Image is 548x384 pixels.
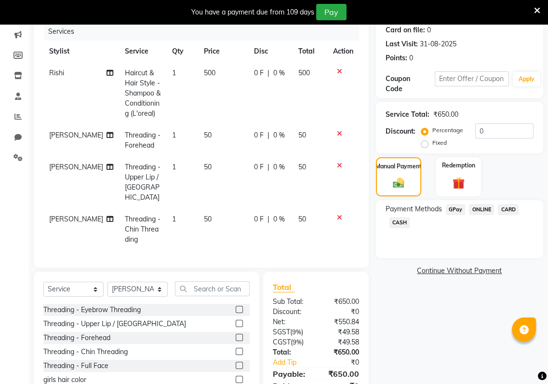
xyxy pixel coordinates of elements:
span: 50 [203,131,211,139]
div: ( ) [266,327,316,337]
span: 1 [172,131,176,139]
div: ₹650.00 [316,368,366,380]
span: 0 F [254,214,264,224]
span: 1 [172,215,176,223]
label: Manual Payment [375,162,422,171]
span: 0 F [254,68,264,78]
span: [PERSON_NAME] [49,215,103,223]
span: | [267,130,269,140]
span: CARD [498,204,519,215]
span: GPay [446,204,466,215]
div: Last Visit: [386,39,418,49]
div: Payable: [266,368,316,380]
span: 0 % [273,214,285,224]
a: Continue Without Payment [378,266,541,276]
div: Threading - Full Face [43,361,108,371]
label: Fixed [432,138,447,147]
span: 50 [298,131,306,139]
div: Coupon Code [386,74,435,94]
div: Net: [266,317,316,327]
span: | [267,162,269,172]
div: Discount: [386,126,415,137]
th: Price [198,41,248,62]
div: Threading - Chin Threading [43,347,128,357]
span: Haircut & Hair Style - Shampoo & Conditioning (L'oreal) [125,69,160,118]
span: 50 [203,215,211,223]
th: Total [293,41,327,62]
button: Apply [513,72,540,86]
label: Percentage [432,126,463,135]
div: ₹650.00 [316,297,366,307]
div: Service Total: [386,110,429,120]
span: CGST [273,338,291,346]
span: Threading - Chin Threading [125,215,160,244]
span: 1 [172,69,176,77]
span: 9% [293,338,302,346]
input: Enter Offer / Coupon Code [435,71,509,86]
span: 500 [298,69,310,77]
span: Threading - Forehead [125,131,160,150]
span: 50 [298,163,306,171]
span: 0 F [254,162,264,172]
div: Discount: [266,307,316,317]
input: Search or Scan [175,281,250,296]
span: 50 [203,163,211,171]
th: Qty [166,41,198,62]
span: Payment Methods [386,204,442,214]
span: CASH [389,217,410,228]
div: ₹550.84 [316,317,366,327]
span: 0 % [273,162,285,172]
img: _cash.svg [389,177,408,190]
div: ₹650.00 [433,110,458,120]
th: Action [327,41,359,62]
span: 0 F [254,130,264,140]
span: Rishi [49,69,64,77]
button: Pay [316,4,347,20]
div: ₹49.58 [316,327,366,337]
a: Add Tip [266,357,324,368]
span: [PERSON_NAME] [49,163,103,171]
span: 0 % [273,68,285,78]
div: Card on file: [386,25,425,35]
span: 500 [203,69,215,77]
span: ONLINE [469,204,494,215]
div: ₹650.00 [316,347,366,357]
div: ( ) [266,337,316,347]
div: ₹0 [324,357,366,368]
span: | [267,68,269,78]
span: 0 % [273,130,285,140]
div: Total: [266,347,316,357]
img: _gift.svg [449,176,468,191]
th: Service [119,41,166,62]
div: 0 [409,53,413,63]
span: 50 [298,215,306,223]
label: Redemption [442,161,475,170]
th: Stylist [43,41,119,62]
div: ₹49.58 [316,337,366,347]
span: 1 [172,163,176,171]
div: You have a payment due from 109 days [191,7,314,17]
div: 0 [427,25,431,35]
div: Threading - Upper Lip / [GEOGRAPHIC_DATA] [43,319,186,329]
span: [PERSON_NAME] [49,131,103,139]
div: Points: [386,53,407,63]
span: 9% [292,328,301,336]
div: ₹0 [316,307,366,317]
div: Threading - Forehead [43,333,110,343]
th: Disc [248,41,293,62]
div: 31-08-2025 [420,39,456,49]
span: Total [273,282,295,292]
div: Services [44,23,366,41]
div: Threading - Eyebrow Threading [43,305,141,315]
span: Threading - Upper Lip / [GEOGRAPHIC_DATA] [125,163,160,202]
span: | [267,214,269,224]
span: SGST [273,328,290,336]
div: Sub Total: [266,297,316,307]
